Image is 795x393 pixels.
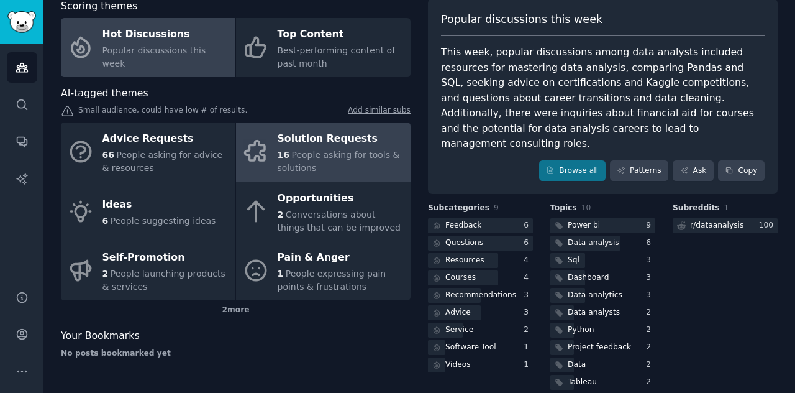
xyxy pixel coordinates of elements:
[690,220,743,231] div: r/ dataanalysis
[278,210,284,220] span: 2
[428,305,533,321] a: Advice3
[646,342,655,353] div: 2
[646,307,655,318] div: 2
[524,255,533,266] div: 4
[61,105,411,118] div: Small audience, could have low # of results.
[568,325,594,336] div: Python
[445,290,516,301] div: Recommendations
[61,300,411,320] div: 2 more
[724,203,729,212] span: 1
[428,358,533,373] a: Videos1
[646,220,655,231] div: 9
[550,323,655,338] a: Python2
[524,272,533,284] div: 4
[550,203,577,214] span: Topics
[524,325,533,336] div: 2
[550,236,655,251] a: Data analysis6
[550,218,655,234] a: Power bi9
[7,11,36,33] img: GummySearch logo
[102,269,225,292] span: People launching products & services
[568,272,609,284] div: Dashboard
[646,272,655,284] div: 3
[428,218,533,234] a: Feedback6
[524,342,533,353] div: 1
[550,358,655,373] a: Data2
[673,203,720,214] span: Subreddits
[568,255,579,266] div: Sql
[568,220,600,231] div: Power bi
[524,290,533,301] div: 3
[673,160,714,182] a: Ask
[445,307,471,318] div: Advice
[236,123,411,182] a: Solution Requests16People asking for tools & solutions
[646,325,655,336] div: 2
[646,377,655,388] div: 2
[61,182,235,241] a: Ideas6People suggesting ideas
[445,272,476,284] div: Courses
[61,348,411,359] div: No posts bookmarked yet
[278,248,404,268] div: Pain & Anger
[445,342,496,353] div: Software Tool
[428,323,533,338] a: Service2
[428,288,533,303] a: Recommendations3
[111,216,216,226] span: People suggesting ideas
[102,129,229,149] div: Advice Requests
[550,270,655,286] a: Dashboard3
[102,248,229,268] div: Self-Promotion
[568,377,597,388] div: Tableau
[445,359,471,371] div: Videos
[441,45,765,152] div: This week, popular discussions among data analysts included resources for mastering data analysis...
[581,203,591,212] span: 10
[348,105,411,118] a: Add similar subs
[568,342,631,353] div: Project feedback
[278,45,396,68] span: Best-performing content of past month
[278,150,289,160] span: 16
[568,359,586,371] div: Data
[428,270,533,286] a: Courses4
[445,220,481,231] div: Feedback
[278,150,400,173] span: People asking for tools & solutions
[646,290,655,301] div: 3
[610,160,668,182] a: Patterns
[102,216,109,226] span: 6
[61,328,140,344] span: Your Bookmarks
[428,253,533,269] a: Resources4
[550,253,655,269] a: Sql3
[646,238,655,249] div: 6
[494,203,499,212] span: 9
[61,86,148,101] span: AI-tagged themes
[278,269,386,292] span: People expressing pain points & frustrations
[524,220,533,231] div: 6
[236,182,411,241] a: Opportunities2Conversations about things that can be improved
[102,25,229,45] div: Hot Discussions
[445,255,484,266] div: Resources
[568,290,622,301] div: Data analytics
[102,195,216,215] div: Ideas
[278,210,401,233] span: Conversations about things that can be improved
[236,18,411,77] a: Top ContentBest-performing content of past month
[524,307,533,318] div: 3
[539,160,606,182] a: Browse all
[102,45,206,68] span: Popular discussions this week
[550,340,655,356] a: Project feedback2
[445,325,473,336] div: Service
[718,160,765,182] button: Copy
[646,359,655,371] div: 2
[759,220,778,231] div: 100
[568,307,620,318] div: Data analysts
[441,12,602,27] span: Popular discussions this week
[550,305,655,321] a: Data analysts2
[61,241,235,300] a: Self-Promotion2People launching products & services
[278,25,404,45] div: Top Content
[524,359,533,371] div: 1
[524,238,533,249] div: 6
[278,129,404,149] div: Solution Requests
[646,255,655,266] div: 3
[568,238,619,249] div: Data analysis
[278,188,404,208] div: Opportunities
[61,18,235,77] a: Hot DiscussionsPopular discussions this week
[61,123,235,182] a: Advice Requests66People asking for advice & resources
[550,288,655,303] a: Data analytics3
[236,241,411,300] a: Pain & Anger1People expressing pain points & frustrations
[445,238,483,249] div: Questions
